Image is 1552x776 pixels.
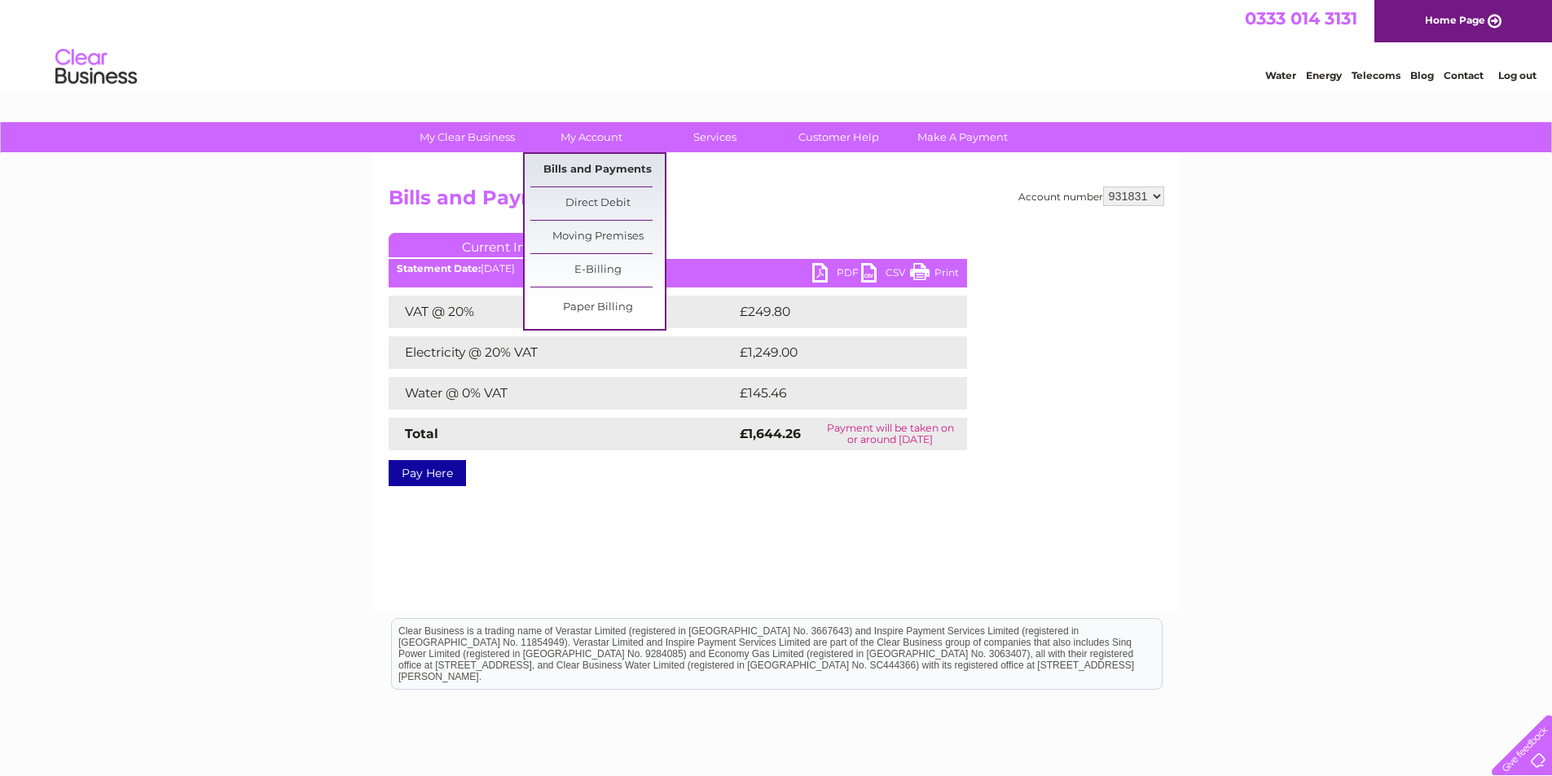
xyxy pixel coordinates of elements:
strong: £1,644.26 [740,426,801,441]
a: My Clear Business [400,122,534,152]
a: Services [648,122,782,152]
a: Current Invoice [389,233,633,257]
a: Bills and Payments [530,154,665,186]
td: £249.80 [736,296,939,328]
a: Direct Debit [530,187,665,220]
td: VAT @ 20% [389,296,736,328]
a: Moving Premises [530,221,665,253]
a: E-Billing [530,254,665,287]
a: 0333 014 3131 [1245,8,1357,28]
td: Water @ 0% VAT [389,377,736,410]
b: Statement Date: [397,262,481,274]
a: Telecoms [1352,69,1400,81]
a: Print [910,263,959,287]
a: My Account [524,122,658,152]
a: Contact [1444,69,1484,81]
div: [DATE] [389,263,967,274]
a: Water [1265,69,1296,81]
a: Log out [1498,69,1537,81]
a: CSV [861,263,910,287]
a: Customer Help [772,122,906,152]
a: Pay Here [389,460,466,486]
h2: Bills and Payments [389,186,1164,217]
a: PDF [812,263,861,287]
td: £1,249.00 [736,336,942,369]
div: Clear Business is a trading name of Verastar Limited (registered in [GEOGRAPHIC_DATA] No. 3667643... [392,9,1162,79]
td: Payment will be taken on or around [DATE] [814,418,967,450]
td: £145.46 [736,377,938,410]
a: Make A Payment [895,122,1030,152]
div: Account number [1018,186,1164,206]
a: Blog [1410,69,1434,81]
img: logo.png [55,42,138,92]
strong: Total [405,426,438,441]
a: Energy [1306,69,1342,81]
a: Paper Billing [530,292,665,324]
td: Electricity @ 20% VAT [389,336,736,369]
